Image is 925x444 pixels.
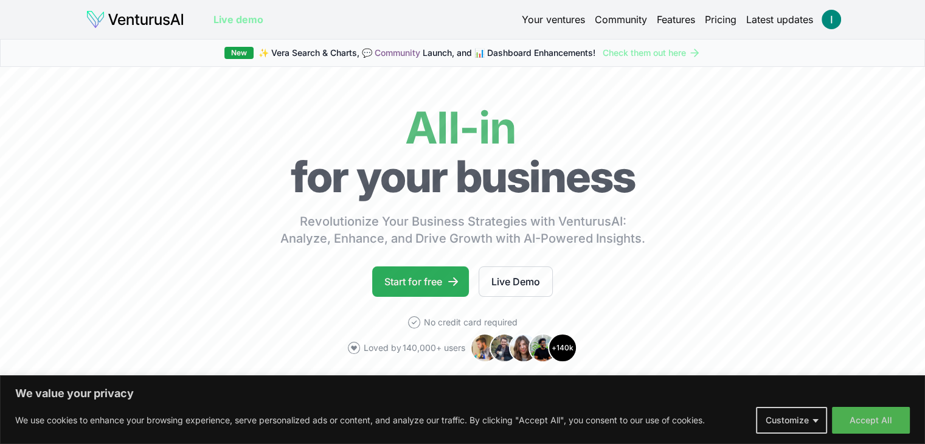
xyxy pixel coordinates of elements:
[657,12,695,27] a: Features
[746,12,813,27] a: Latest updates
[15,386,910,401] p: We value your privacy
[86,10,184,29] img: logo
[822,10,841,29] img: ACg8ocJQuFF7Z1xQ2cVDnblCqP51RS0SfG9iyvMaCr0D4FHO1_ct=s96-c
[490,333,519,362] img: Avatar 2
[705,12,736,27] a: Pricing
[595,12,647,27] a: Community
[756,407,827,434] button: Customize
[479,266,553,297] a: Live Demo
[372,266,469,297] a: Start for free
[470,333,499,362] img: Avatar 1
[213,12,263,27] a: Live demo
[15,413,705,428] p: We use cookies to enhance your browsing experience, serve personalized ads or content, and analyz...
[528,333,558,362] img: Avatar 4
[522,12,585,27] a: Your ventures
[375,47,420,58] a: Community
[224,47,254,59] div: New
[258,47,595,59] span: ✨ Vera Search & Charts, 💬 Launch, and 📊 Dashboard Enhancements!
[509,333,538,362] img: Avatar 3
[603,47,701,59] a: Check them out here
[832,407,910,434] button: Accept All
